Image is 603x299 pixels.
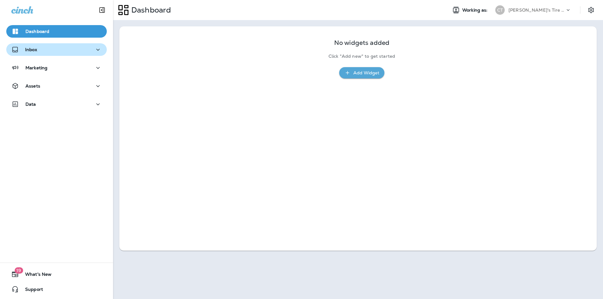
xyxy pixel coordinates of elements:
button: 19What's New [6,268,107,280]
button: Inbox [6,43,107,56]
button: Marketing [6,61,107,74]
button: Add Widget [339,67,384,79]
span: 19 [14,267,23,274]
button: Assets [6,80,107,92]
button: Collapse Sidebar [93,4,111,16]
p: Dashboard [25,29,49,34]
div: CT [495,5,505,15]
span: What's New [19,272,52,279]
span: Support [19,287,43,294]
p: Click "Add new" to get started [329,54,395,59]
button: Support [6,283,107,296]
p: Marketing [25,65,47,70]
button: Data [6,98,107,110]
p: Dashboard [129,5,171,15]
p: Data [25,102,36,107]
p: No widgets added [334,40,389,45]
button: Dashboard [6,25,107,38]
p: [PERSON_NAME]'s Tire & Auto [508,8,565,13]
span: Working as: [462,8,489,13]
p: Inbox [25,47,37,52]
p: Assets [25,83,40,88]
div: Add Widget [353,69,379,77]
button: Settings [585,4,597,16]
